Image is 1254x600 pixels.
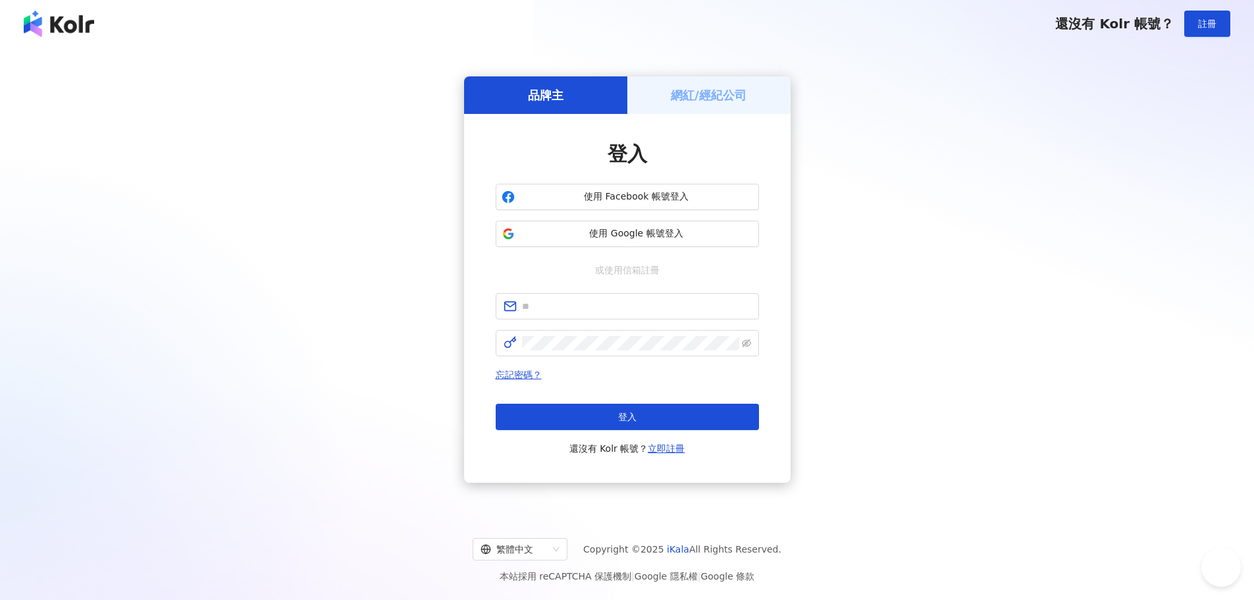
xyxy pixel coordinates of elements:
[671,87,746,103] h5: 網紅/經紀公司
[608,142,647,165] span: 登入
[635,571,698,582] a: Google 隱私權
[700,571,754,582] a: Google 條款
[618,412,637,422] span: 登入
[520,190,753,204] span: 使用 Facebook 帳號登入
[742,339,751,348] span: eye-invisible
[583,541,781,557] span: Copyright © 2025 All Rights Reserved.
[1055,16,1174,32] span: 還沒有 Kolr 帳號？
[496,404,759,430] button: 登入
[1198,18,1216,29] span: 註冊
[496,369,542,380] a: 忘記密碼？
[500,568,754,584] span: 本站採用 reCAPTCHA 保護機制
[569,441,685,456] span: 還沒有 Kolr 帳號？
[698,571,701,582] span: |
[496,221,759,247] button: 使用 Google 帳號登入
[24,11,94,37] img: logo
[520,227,753,240] span: 使用 Google 帳號登入
[1201,547,1241,587] iframe: Help Scout Beacon - Open
[586,263,669,277] span: 或使用信箱註冊
[481,539,548,560] div: 繁體中文
[631,571,635,582] span: |
[496,184,759,210] button: 使用 Facebook 帳號登入
[528,87,563,103] h5: 品牌主
[667,544,689,555] a: iKala
[648,443,685,454] a: 立即註冊
[1184,11,1230,37] button: 註冊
